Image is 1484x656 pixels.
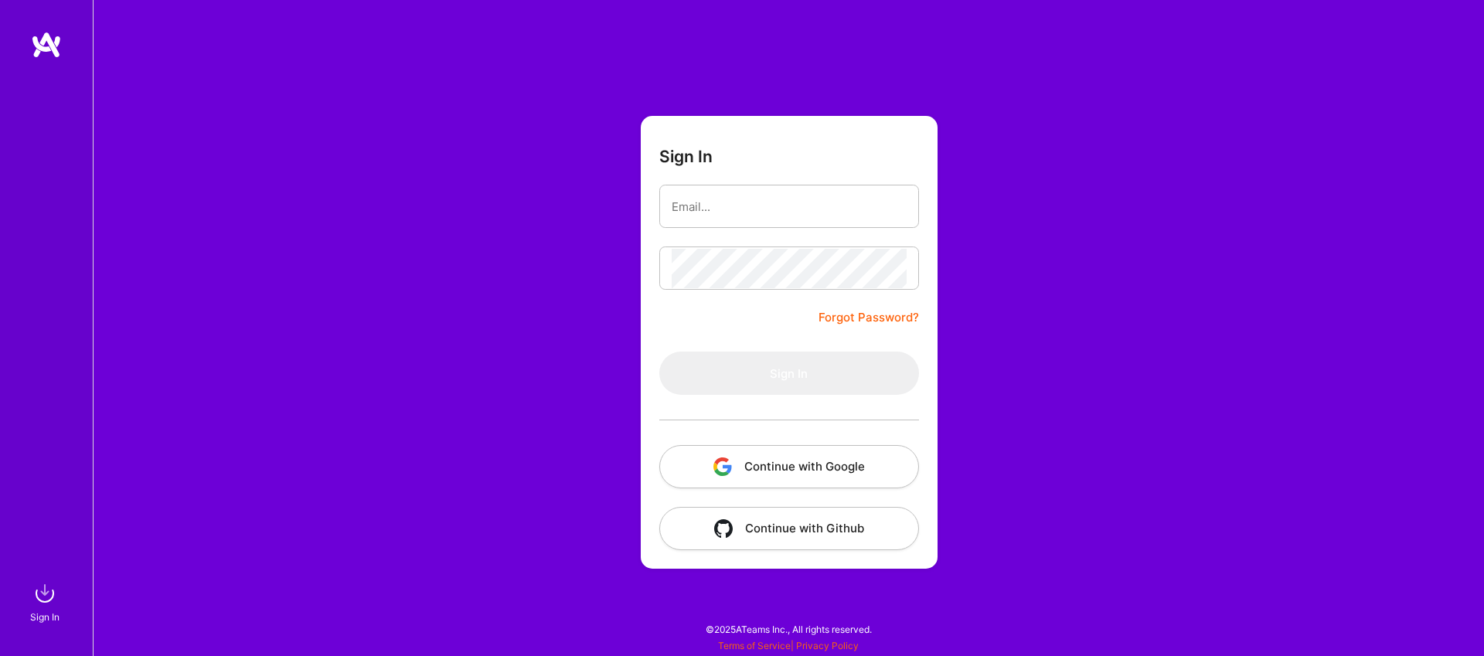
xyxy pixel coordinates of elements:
[93,610,1484,648] div: © 2025 ATeams Inc., All rights reserved.
[718,640,859,651] span: |
[819,308,919,327] a: Forgot Password?
[672,187,907,226] input: Email...
[31,31,62,59] img: logo
[659,445,919,488] button: Continue with Google
[796,640,859,651] a: Privacy Policy
[659,352,919,395] button: Sign In
[659,147,713,166] h3: Sign In
[30,609,60,625] div: Sign In
[718,640,791,651] a: Terms of Service
[713,457,732,476] img: icon
[714,519,733,538] img: icon
[32,578,60,625] a: sign inSign In
[659,507,919,550] button: Continue with Github
[29,578,60,609] img: sign in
